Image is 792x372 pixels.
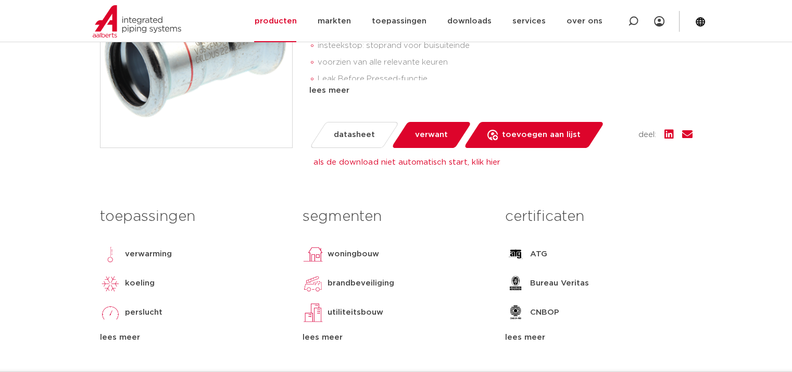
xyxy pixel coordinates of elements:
[328,248,379,261] p: woningbouw
[100,331,287,344] div: lees meer
[303,206,489,227] h3: segmenten
[505,302,526,323] img: CNBOP
[502,127,581,143] span: toevoegen aan lijst
[530,248,547,261] p: ATG
[125,306,162,319] p: perslucht
[505,206,692,227] h3: certificaten
[318,71,693,88] li: Leak Before Pressed-functie
[505,244,526,265] img: ATG
[303,273,323,294] img: brandbeveiliging
[309,122,399,148] a: datasheet
[100,244,121,265] img: verwarming
[100,273,121,294] img: koeling
[638,129,656,141] span: deel:
[318,54,693,71] li: voorzien van alle relevante keuren
[100,302,121,323] img: perslucht
[530,277,589,290] p: Bureau Veritas
[391,122,471,148] a: verwant
[125,277,155,290] p: koeling
[328,306,383,319] p: utiliteitsbouw
[530,306,559,319] p: CNBOP
[303,244,323,265] img: woningbouw
[309,84,693,97] div: lees meer
[303,302,323,323] img: utiliteitsbouw
[318,38,693,54] li: insteekstop: stoprand voor buisuiteinde
[415,127,448,143] span: verwant
[505,331,692,344] div: lees meer
[328,277,394,290] p: brandbeveiliging
[313,158,500,166] a: als de download niet automatisch start, klik hier
[125,248,172,261] p: verwarming
[505,273,526,294] img: Bureau Veritas
[303,331,489,344] div: lees meer
[334,127,375,143] span: datasheet
[100,206,287,227] h3: toepassingen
